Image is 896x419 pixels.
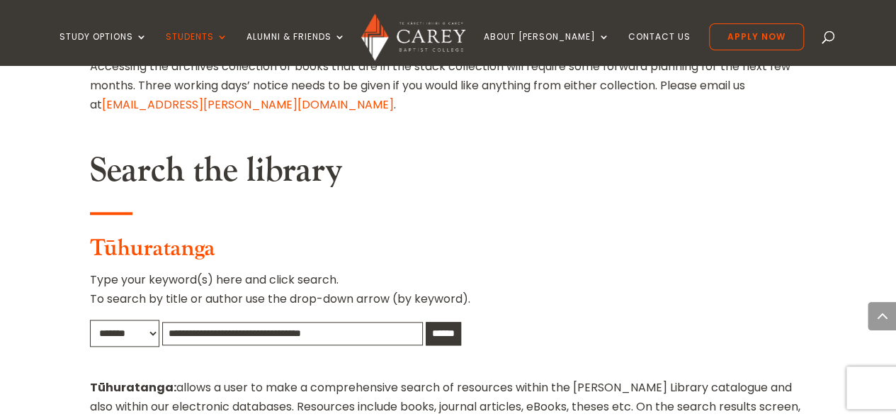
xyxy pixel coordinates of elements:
a: Contact Us [628,32,691,65]
a: Alumni & Friends [246,32,346,65]
p: Accessing the archives collection or books that are in the stack collection will require some for... [90,57,807,115]
a: Apply Now [709,23,804,50]
a: [EMAIL_ADDRESS][PERSON_NAME][DOMAIN_NAME] [102,96,394,113]
strong: Tūhuratanga: [90,379,176,396]
h3: Tūhuratanga [90,235,807,269]
h2: Search the library [90,150,807,199]
a: About [PERSON_NAME] [484,32,610,65]
a: Students [166,32,228,65]
a: Study Options [59,32,147,65]
p: Type your keyword(s) here and click search. To search by title or author use the drop-down arrow ... [90,270,807,320]
img: Carey Baptist College [361,13,465,61]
